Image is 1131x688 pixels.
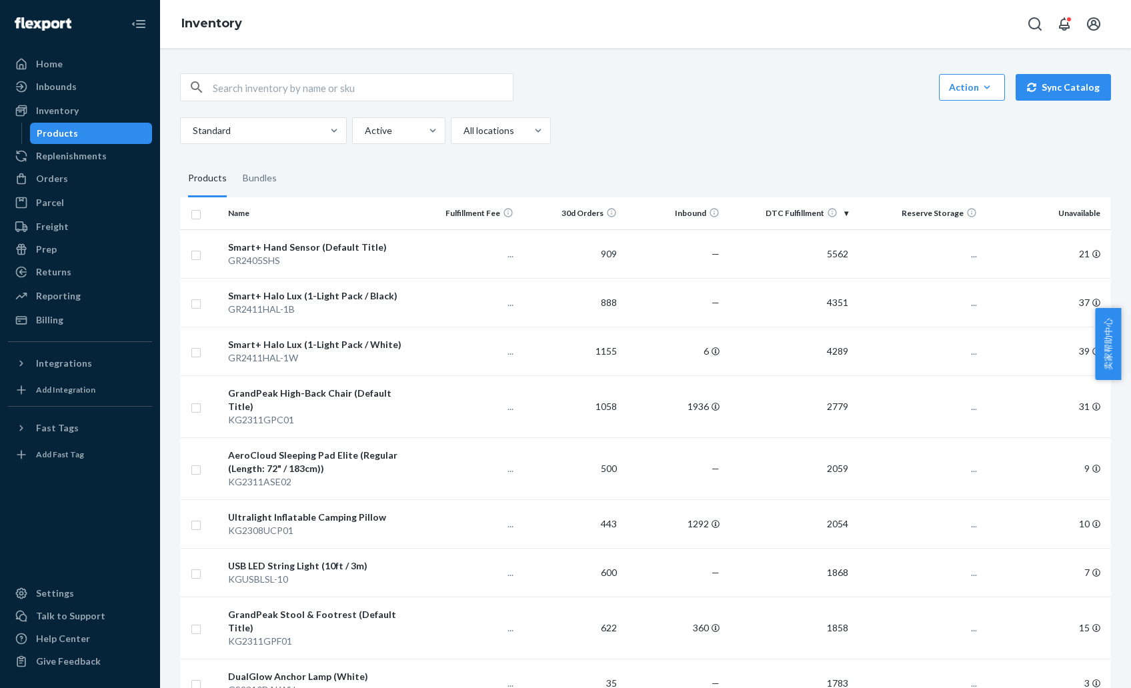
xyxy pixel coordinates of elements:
th: Unavailable [982,197,1111,229]
img: Flexport logo [15,17,71,31]
span: — [712,248,720,259]
span: — [712,463,720,474]
button: Open notifications [1051,11,1078,37]
div: Prep [36,243,57,256]
p: ... [859,247,977,261]
a: Prep [8,239,152,260]
div: Talk to Support [36,609,105,623]
input: Standard [191,124,193,137]
div: USB LED String Light (10ft / 3m) [228,559,410,573]
td: 1155 [519,327,622,375]
input: All locations [462,124,463,137]
div: Products [37,127,78,140]
th: 30d Orders [519,197,622,229]
td: 31 [982,375,1111,437]
div: Products [188,160,227,197]
p: ... [421,621,513,635]
div: Replenishments [36,149,107,163]
td: 5562 [725,229,854,278]
p: ... [859,296,977,309]
button: Close Navigation [125,11,152,37]
a: Returns [8,261,152,283]
td: 1868 [725,548,854,597]
td: 443 [519,499,622,548]
div: KG2308UCP01 [228,524,410,537]
input: Search inventory by name or sku [213,74,513,101]
p: ... [421,400,513,413]
div: Freight [36,220,69,233]
button: Integrations [8,353,152,374]
a: Parcel [8,192,152,213]
div: Returns [36,265,71,279]
button: Sync Catalog [1016,74,1111,101]
th: Inbound [622,197,725,229]
p: ... [859,345,977,358]
a: Reporting [8,285,152,307]
th: DTC Fulfillment [725,197,854,229]
a: Inventory [8,100,152,121]
td: 600 [519,548,622,597]
div: GrandPeak Stool & Footrest (Default Title) [228,608,410,635]
td: 2054 [725,499,854,548]
button: Give Feedback [8,651,152,672]
div: Bundles [243,160,277,197]
div: Give Feedback [36,655,101,668]
div: Reporting [36,289,81,303]
div: GR2405SHS [228,254,410,267]
div: Inbounds [36,80,77,93]
td: 10 [982,499,1111,548]
button: Fast Tags [8,417,152,439]
td: 1858 [725,597,854,659]
td: 500 [519,437,622,499]
span: — [712,297,720,308]
th: Fulfillment Fee [416,197,519,229]
p: ... [859,517,977,531]
div: Smart+ Hand Sensor (Default Title) [228,241,410,254]
td: 39 [982,327,1111,375]
ol: breadcrumbs [171,5,253,43]
p: ... [421,296,513,309]
div: Add Integration [36,384,95,395]
a: Freight [8,216,152,237]
td: 2059 [725,437,854,499]
th: Reserve Storage [854,197,982,229]
th: Name [223,197,415,229]
a: Billing [8,309,152,331]
a: Settings [8,583,152,604]
div: Integrations [36,357,92,370]
p: ... [421,462,513,475]
td: 1936 [622,375,725,437]
div: Billing [36,313,63,327]
button: Open account menu [1080,11,1107,37]
td: 909 [519,229,622,278]
div: Smart+ Halo Lux (1-Light Pack / Black) [228,289,410,303]
td: 2779 [725,375,854,437]
p: ... [421,247,513,261]
span: 卖家帮助中心 [1095,308,1121,380]
a: Talk to Support [8,605,152,627]
div: Parcel [36,196,64,209]
td: 360 [622,597,725,659]
div: GR2411HAL-1W [228,351,410,365]
td: 37 [982,278,1111,327]
span: — [712,567,720,578]
a: Home [8,53,152,75]
div: KGUSBLSL-10 [228,573,410,586]
div: Orders [36,172,68,185]
p: ... [421,566,513,579]
p: ... [859,462,977,475]
a: Add Fast Tag [8,444,152,465]
div: Inventory [36,104,79,117]
div: GrandPeak High-Back Chair (Default Title) [228,387,410,413]
div: Smart+ Halo Lux (1-Light Pack / White) [228,338,410,351]
a: Replenishments [8,145,152,167]
p: ... [859,400,977,413]
td: 6 [622,327,725,375]
a: Add Integration [8,379,152,401]
a: Products [30,123,153,144]
button: Open Search Box [1022,11,1048,37]
div: KG2311ASE02 [228,475,410,489]
div: Home [36,57,63,71]
p: ... [859,621,977,635]
td: 7 [982,548,1111,597]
